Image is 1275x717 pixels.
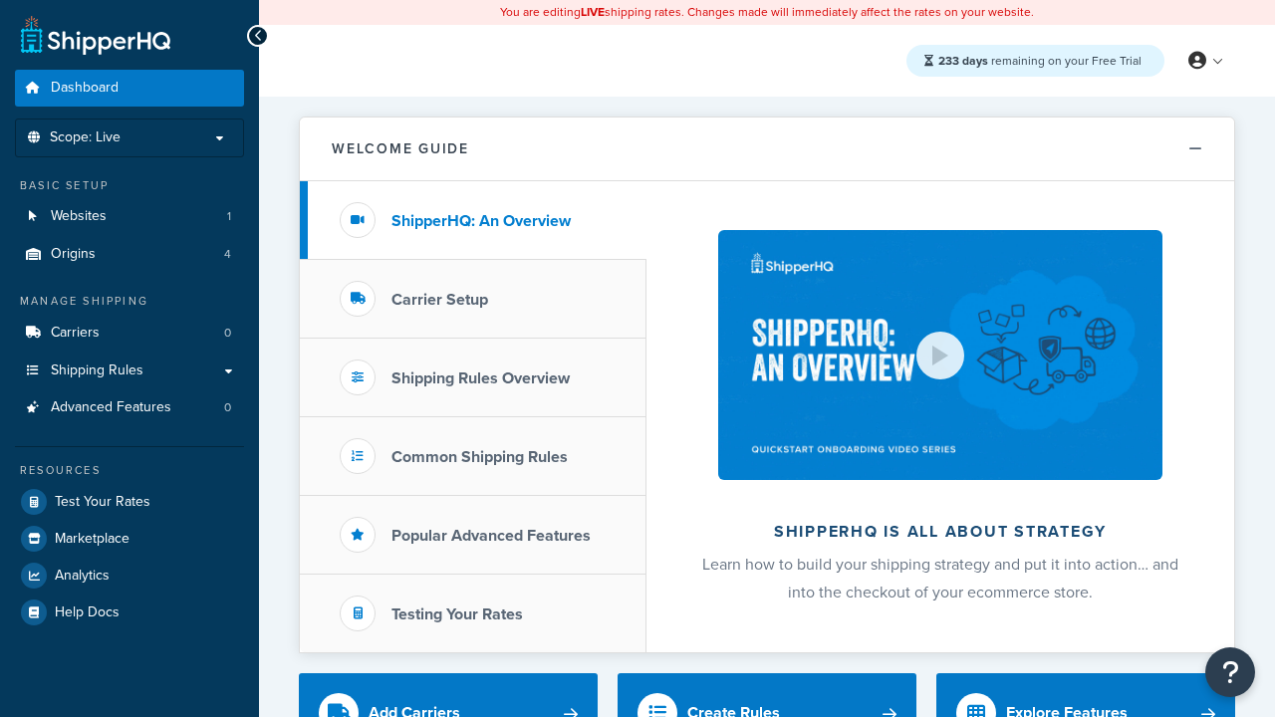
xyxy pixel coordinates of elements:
[15,198,244,235] li: Websites
[15,198,244,235] a: Websites1
[15,315,244,352] a: Carriers0
[15,595,244,630] a: Help Docs
[391,605,523,623] h3: Testing Your Rates
[15,389,244,426] a: Advanced Features0
[55,568,110,585] span: Analytics
[51,80,119,97] span: Dashboard
[51,399,171,416] span: Advanced Features
[15,70,244,107] a: Dashboard
[15,389,244,426] li: Advanced Features
[224,246,231,263] span: 4
[15,236,244,273] a: Origins4
[51,325,100,342] span: Carriers
[51,362,143,379] span: Shipping Rules
[15,462,244,479] div: Resources
[15,236,244,273] li: Origins
[391,527,591,545] h3: Popular Advanced Features
[1205,647,1255,697] button: Open Resource Center
[581,3,605,21] b: LIVE
[15,177,244,194] div: Basic Setup
[391,369,570,387] h3: Shipping Rules Overview
[224,399,231,416] span: 0
[15,353,244,389] a: Shipping Rules
[55,604,120,621] span: Help Docs
[702,553,1178,603] span: Learn how to build your shipping strategy and put it into action… and into the checkout of your e...
[718,230,1162,480] img: ShipperHQ is all about strategy
[15,484,244,520] a: Test Your Rates
[391,212,571,230] h3: ShipperHQ: An Overview
[227,208,231,225] span: 1
[51,208,107,225] span: Websites
[391,291,488,309] h3: Carrier Setup
[332,141,469,156] h2: Welcome Guide
[55,494,150,511] span: Test Your Rates
[51,246,96,263] span: Origins
[15,521,244,557] a: Marketplace
[391,448,568,466] h3: Common Shipping Rules
[15,293,244,310] div: Manage Shipping
[938,52,1142,70] span: remaining on your Free Trial
[50,129,121,146] span: Scope: Live
[55,531,129,548] span: Marketplace
[224,325,231,342] span: 0
[938,52,988,70] strong: 233 days
[15,315,244,352] li: Carriers
[15,558,244,594] a: Analytics
[699,523,1181,541] h2: ShipperHQ is all about strategy
[300,118,1234,181] button: Welcome Guide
